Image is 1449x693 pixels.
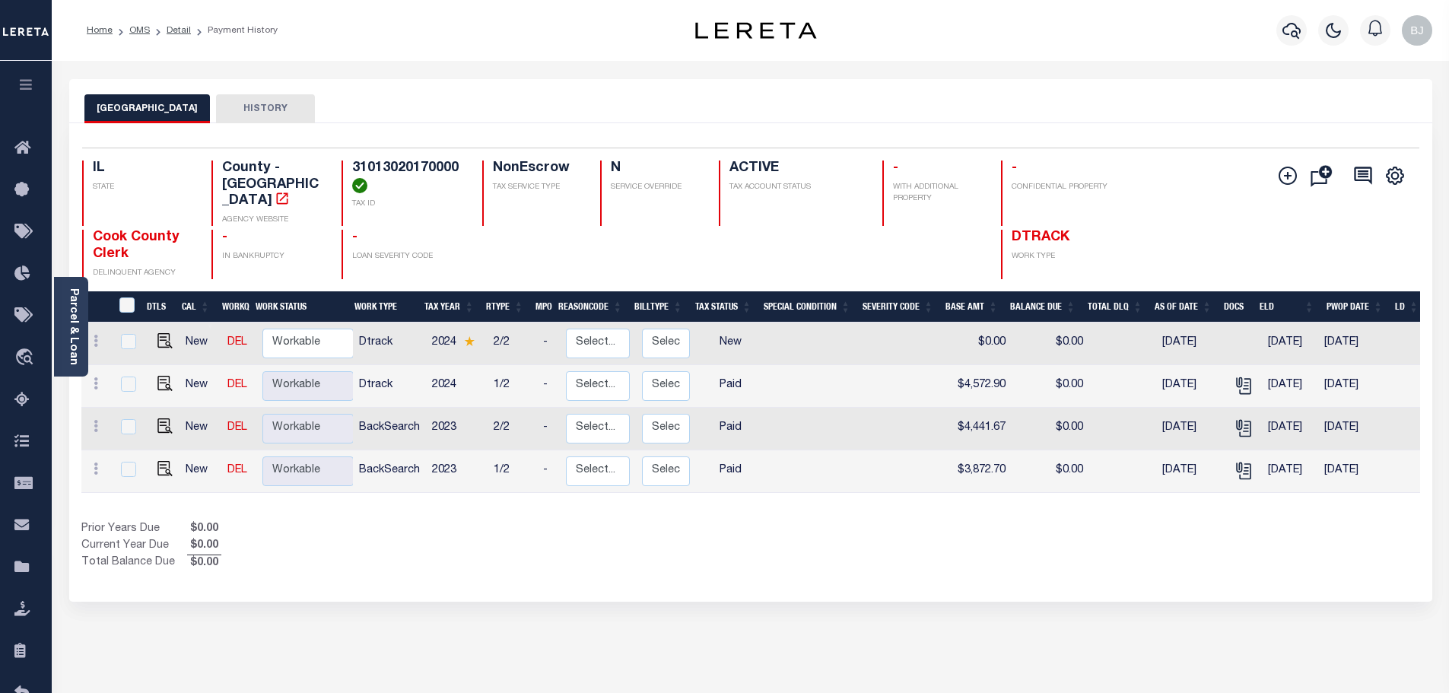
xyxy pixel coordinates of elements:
p: CONFIDENTIAL PROPERTY [1012,182,1113,193]
td: $0.00 [1012,323,1089,365]
p: IN BANKRUPTCY [222,251,323,262]
th: Total DLQ: activate to sort column ascending [1082,291,1149,323]
td: 2024 [426,365,488,408]
td: Dtrack [353,323,426,365]
td: Paid [696,365,764,408]
th: ReasonCode: activate to sort column ascending [552,291,628,323]
td: $0.00 [1012,408,1089,450]
td: Total Balance Due [81,555,187,571]
img: logo-dark.svg [695,22,817,39]
td: 2023 [426,450,488,493]
a: OMS [129,26,150,35]
td: 2/2 [488,408,537,450]
span: - [222,230,227,244]
li: Payment History [191,24,278,37]
td: [DATE] [1262,323,1319,365]
td: New [180,323,221,365]
h4: N [611,161,701,177]
td: [DATE] [1262,365,1319,408]
td: 2024 [426,323,488,365]
h4: County - [GEOGRAPHIC_DATA] [222,161,323,210]
img: Star.svg [464,336,475,346]
td: $0.00 [947,323,1012,365]
td: 1/2 [488,365,537,408]
a: Detail [167,26,191,35]
button: [GEOGRAPHIC_DATA] [84,94,210,123]
th: Tax Year: activate to sort column ascending [418,291,480,323]
th: Tax Status: activate to sort column ascending [688,291,758,323]
td: - [537,408,560,450]
p: SERVICE OVERRIDE [611,182,701,193]
td: [DATE] [1318,408,1387,450]
span: - [352,230,357,244]
i: travel_explore [14,348,39,368]
th: RType: activate to sort column ascending [480,291,529,323]
th: MPO [529,291,552,323]
a: DEL [227,380,247,390]
td: $4,572.90 [947,365,1012,408]
a: DEL [227,337,247,348]
p: WORK TYPE [1012,251,1113,262]
span: DTRACK [1012,230,1069,244]
td: [DATE] [1318,365,1387,408]
td: New [180,365,221,408]
span: $0.00 [187,521,221,538]
th: &nbsp; [110,291,141,323]
p: DELINQUENT AGENCY [93,268,194,279]
td: - [537,450,560,493]
td: - [537,323,560,365]
th: Work Type [348,291,419,323]
th: WorkQ [216,291,249,323]
th: &nbsp;&nbsp;&nbsp;&nbsp;&nbsp;&nbsp;&nbsp;&nbsp;&nbsp;&nbsp; [81,291,110,323]
td: [DATE] [1156,323,1225,365]
span: $0.00 [187,538,221,555]
td: [DATE] [1318,450,1387,493]
td: New [696,323,764,365]
td: [DATE] [1156,450,1225,493]
a: Home [87,26,113,35]
td: New [180,450,221,493]
img: svg+xml;base64,PHN2ZyB4bWxucz0iaHR0cDovL3d3dy53My5vcmcvMjAwMC9zdmciIHBvaW50ZXItZXZlbnRzPSJub25lIi... [1402,15,1432,46]
td: $3,872.70 [947,450,1012,493]
th: Work Status [249,291,352,323]
td: [DATE] [1318,323,1387,365]
a: Parcel & Loan [68,288,78,365]
th: BillType: activate to sort column ascending [628,291,688,323]
th: Balance Due: activate to sort column ascending [1004,291,1082,323]
th: Base Amt: activate to sort column ascending [939,291,1004,323]
td: New [180,408,221,450]
td: [DATE] [1262,450,1319,493]
th: As of Date: activate to sort column ascending [1149,291,1218,323]
td: 1/2 [488,450,537,493]
p: TAX ID [352,199,464,210]
th: PWOP Date: activate to sort column ascending [1320,291,1390,323]
h4: ACTIVE [729,161,863,177]
h4: IL [93,161,194,177]
td: Prior Years Due [81,521,187,538]
td: Paid [696,408,764,450]
a: DEL [227,422,247,433]
h4: NonEscrow [493,161,583,177]
td: 2/2 [488,323,537,365]
a: DEL [227,465,247,475]
td: BackSearch [353,408,426,450]
p: WITH ADDITIONAL PROPERTY [893,182,983,205]
td: $0.00 [1012,365,1089,408]
td: Paid [696,450,764,493]
td: 2023 [426,408,488,450]
p: AGENCY WEBSITE [222,215,323,226]
th: Special Condition: activate to sort column ascending [758,291,856,323]
span: - [893,161,898,175]
p: TAX SERVICE TYPE [493,182,583,193]
th: LD: activate to sort column ascending [1389,291,1425,323]
td: [DATE] [1262,408,1319,450]
td: [DATE] [1156,365,1225,408]
p: TAX ACCOUNT STATUS [729,182,863,193]
td: $4,441.67 [947,408,1012,450]
h4: 31013020170000 [352,161,464,193]
td: [DATE] [1156,408,1225,450]
th: DTLS [141,291,176,323]
td: Dtrack [353,365,426,408]
th: CAL: activate to sort column ascending [176,291,216,323]
td: Current Year Due [81,538,187,555]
